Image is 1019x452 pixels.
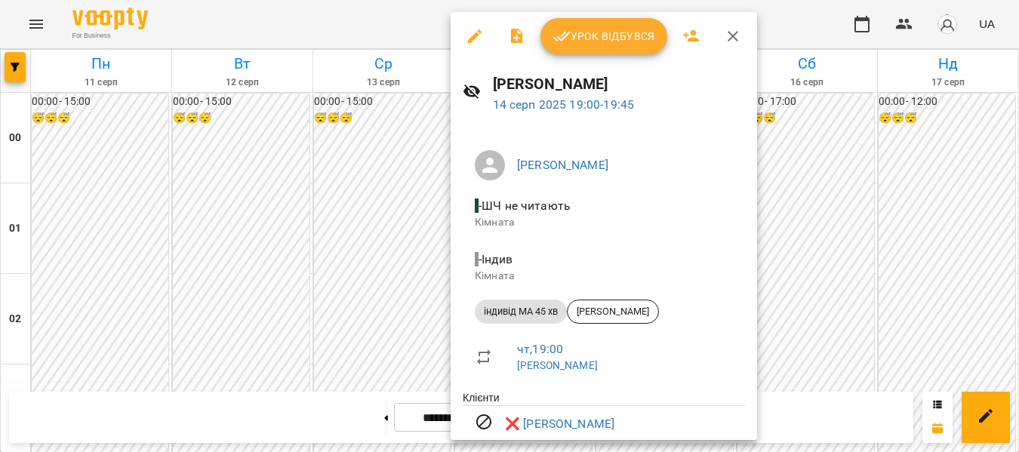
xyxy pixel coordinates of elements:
[475,269,733,284] p: Кімната
[475,413,493,431] svg: Візит скасовано
[475,305,567,318] span: індивід МА 45 хв
[567,300,659,324] div: [PERSON_NAME]
[475,215,733,230] p: Кімната
[493,97,635,112] a: 14 серп 2025 19:00-19:45
[517,158,608,172] a: [PERSON_NAME]
[475,198,574,213] span: - ШЧ не читають
[540,18,667,54] button: Урок відбувся
[493,72,745,96] h6: [PERSON_NAME]
[517,342,563,356] a: чт , 19:00
[463,390,745,448] ul: Клієнти
[505,415,614,433] a: ❌ [PERSON_NAME]
[553,27,655,45] span: Урок відбувся
[517,359,598,371] a: [PERSON_NAME]
[475,252,516,266] span: - Індив
[568,305,658,318] span: [PERSON_NAME]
